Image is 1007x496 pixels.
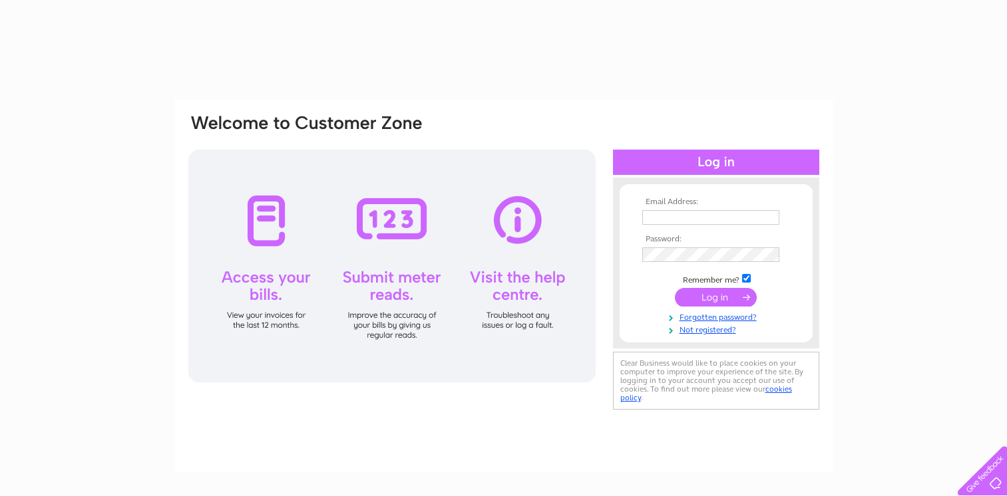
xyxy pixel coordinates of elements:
[639,272,793,285] td: Remember me?
[642,322,793,335] a: Not registered?
[613,352,819,410] div: Clear Business would like to place cookies on your computer to improve your experience of the sit...
[639,235,793,244] th: Password:
[620,384,792,402] a: cookies policy
[639,197,793,207] th: Email Address:
[642,310,793,322] a: Forgotten password?
[675,288,757,307] input: Submit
